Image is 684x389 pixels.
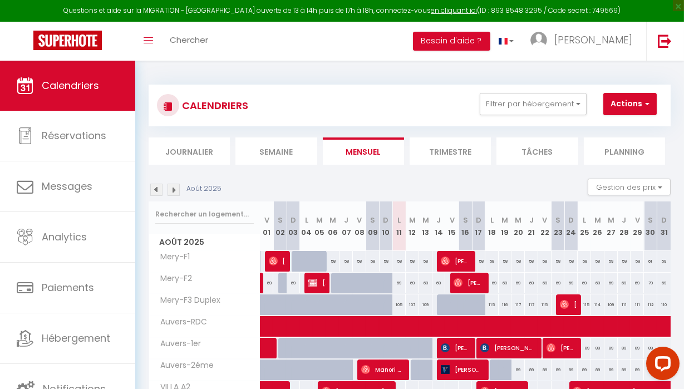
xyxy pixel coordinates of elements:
span: Mery-F2 [151,273,195,285]
li: Mensuel [323,137,404,165]
abbr: S [278,215,283,225]
span: Août 2025 [149,234,260,250]
div: 89 [604,338,618,358]
span: Analytics [42,230,87,244]
div: 89 [578,338,591,358]
div: 89 [591,360,604,380]
div: 69 [287,273,300,293]
div: 89 [552,360,565,380]
abbr: M [409,215,416,225]
abbr: J [344,215,348,225]
div: 117 [511,294,525,315]
div: 59 [618,251,631,272]
span: [PERSON_NAME] [554,33,632,47]
div: 69 [525,273,538,293]
abbr: L [305,215,308,225]
th: 05 [313,201,327,251]
abbr: V [542,215,547,225]
div: 69 [406,273,419,293]
div: 69 [657,273,671,293]
div: 116 [499,294,512,315]
div: 89 [618,338,631,358]
span: Auvers-1er [151,338,204,350]
div: 69 [511,273,525,293]
th: 17 [472,201,485,251]
th: 01 [260,201,274,251]
abbr: M [501,215,508,225]
span: Auvers-RDC [151,316,210,328]
div: 115 [485,294,499,315]
img: ... [530,32,547,48]
div: 58 [499,251,512,272]
th: 09 [366,201,380,251]
a: Chercher [161,22,216,61]
abbr: J [529,215,534,225]
div: 58 [326,251,339,272]
div: 115 [578,294,591,315]
div: 89 [618,360,631,380]
div: 58 [366,251,380,272]
th: 28 [618,201,631,251]
abbr: D [568,215,574,225]
span: [PERSON_NAME] [560,294,577,315]
img: logout [658,34,672,48]
span: [PERSON_NAME] [454,272,484,293]
abbr: M [329,215,336,225]
a: ... [PERSON_NAME] [522,22,646,61]
th: 07 [339,201,353,251]
h3: CALENDRIERS [179,93,248,118]
abbr: V [357,215,362,225]
span: [PERSON_NAME] [547,337,577,358]
abbr: J [437,215,441,225]
span: [PERSON_NAME] [441,337,471,358]
th: 25 [578,201,591,251]
input: Rechercher un logement... [155,204,254,224]
button: Actions [603,93,657,115]
th: 19 [499,201,512,251]
p: Août 2025 [186,184,222,194]
div: 109 [604,294,618,315]
span: Calendriers [42,78,99,92]
div: 58 [591,251,604,272]
th: 16 [459,201,472,251]
th: 30 [644,201,657,251]
abbr: V [264,215,269,225]
div: 89 [631,360,644,380]
div: 69 [564,273,578,293]
th: 08 [353,201,366,251]
div: 117 [525,294,538,315]
div: 89 [631,338,644,358]
div: 110 [657,294,671,315]
abbr: M [515,215,521,225]
abbr: S [648,215,653,225]
div: 58 [525,251,538,272]
div: 69 [419,273,432,293]
th: 13 [419,201,432,251]
div: 61 [644,251,657,272]
img: Super Booking [33,31,102,50]
div: 111 [618,294,631,315]
span: Messages [42,179,92,193]
div: 69 [260,273,274,293]
div: 58 [511,251,525,272]
th: 14 [432,201,446,251]
abbr: L [490,215,494,225]
div: 58 [392,251,406,272]
abbr: D [476,215,481,225]
div: 112 [644,294,657,315]
abbr: D [383,215,388,225]
abbr: M [594,215,601,225]
abbr: D [291,215,296,225]
div: 58 [380,251,393,272]
button: Besoin d'aide ? [413,32,490,51]
button: Filtrer par hébergement [480,93,587,115]
th: 24 [564,201,578,251]
div: 58 [564,251,578,272]
span: [PERSON_NAME] [441,359,484,380]
div: 59 [631,251,644,272]
span: [PERSON_NAME] [441,250,471,272]
th: 21 [525,201,538,251]
div: 89 [591,338,604,358]
div: 69 [432,273,446,293]
div: 70 [644,273,657,293]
